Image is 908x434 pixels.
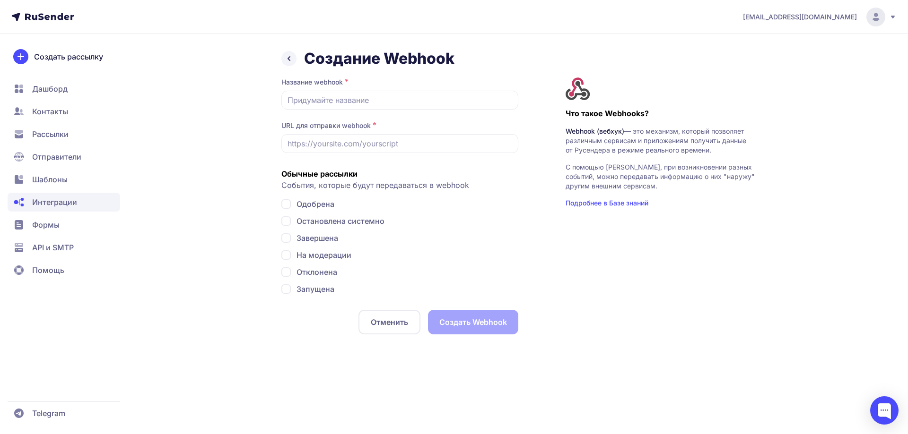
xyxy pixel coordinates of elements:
span: Шаблоны [32,174,68,185]
a: Telegram [8,404,120,423]
a: Подробнее в Базе знаний [566,198,755,208]
span: Webhook (вебхук) [566,127,624,135]
span: Отклонена [297,266,337,278]
div: События, которые будут передаваться в webhook [281,179,518,191]
span: [EMAIL_ADDRESS][DOMAIN_NAME] [743,12,857,22]
span: Помощь [32,264,64,276]
span: — это механизм, который позволяет различным сервисам и приложениям получить данные от Русендера в... [566,127,746,154]
span: Завершена [297,232,338,244]
span: На модерации [297,249,351,261]
span: Интеграции [32,196,77,208]
span: Создать рассылку [34,51,103,62]
span: Одобрена [297,198,334,210]
input: https://yoursite.com/yourscript [281,134,518,153]
h1: Создание Webhook [304,49,454,68]
input: Придумайте название [281,91,518,110]
span: API и SMTP [32,242,74,253]
span: Отправители [32,151,81,162]
span: Рассылки [32,128,69,140]
span: Контакты [32,106,68,117]
span: Остановлена системно [297,215,384,227]
button: Отменить [358,310,420,334]
span: Telegram [32,408,65,419]
h5: Обычные рассылки [281,168,518,179]
p: С помощью [PERSON_NAME], при возникновении разных событий, можно передавать информацию о них "нар... [566,162,755,191]
label: Название webhook [281,77,343,87]
label: URL для отправки webhook [281,121,371,130]
span: Запущена [297,283,334,295]
span: Формы [32,219,60,230]
h5: Что такое Webhooks? [566,108,755,119]
span: Дашборд [32,83,68,94]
